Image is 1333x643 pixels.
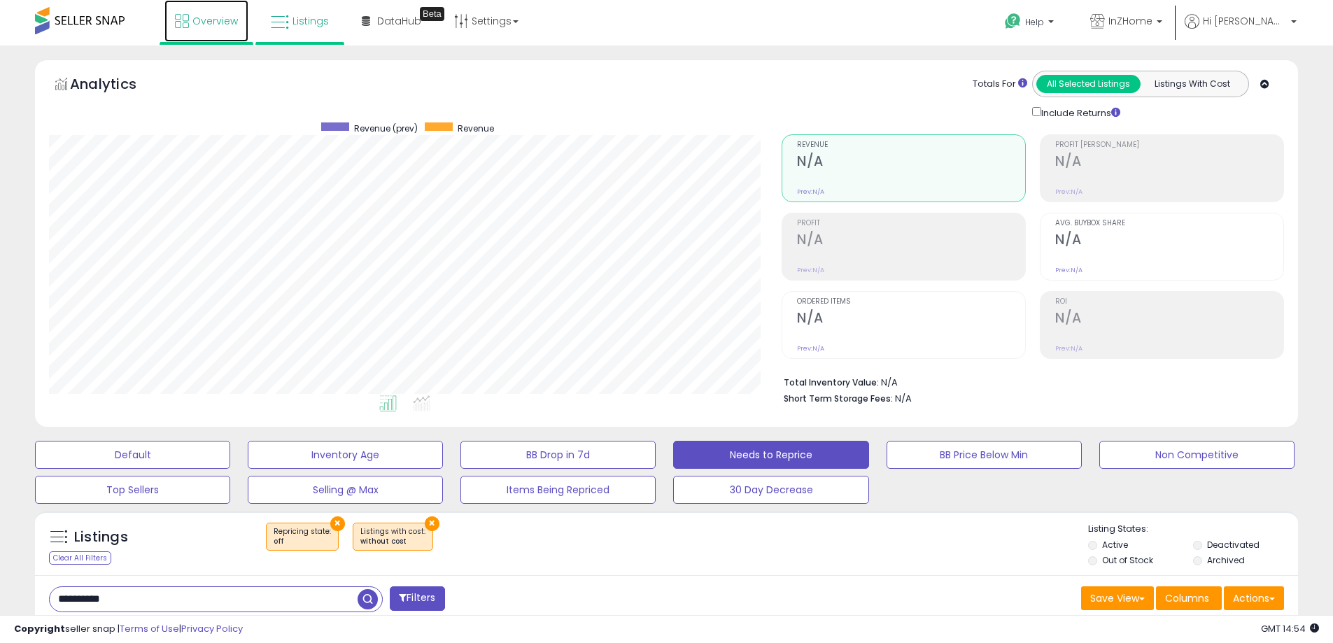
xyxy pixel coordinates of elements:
button: Needs to Reprice [673,441,868,469]
span: Repricing state : [274,526,331,547]
span: Profit [PERSON_NAME] [1055,141,1283,149]
button: × [330,516,345,531]
li: N/A [784,373,1274,390]
span: Revenue (prev) [354,122,418,134]
button: Filters [390,586,444,611]
label: Active [1102,539,1128,551]
button: Items Being Repriced [460,476,656,504]
h5: Analytics [70,74,164,97]
span: Overview [192,14,238,28]
span: Profit [797,220,1025,227]
button: Listings With Cost [1140,75,1244,93]
i: Get Help [1004,13,1022,30]
span: InZHome [1108,14,1152,28]
h5: Listings [74,528,128,547]
p: Listing States: [1088,523,1298,536]
h2: N/A [797,153,1025,172]
span: Hi [PERSON_NAME] [1203,14,1287,28]
div: Tooltip anchor [420,7,444,21]
span: DataHub [377,14,421,28]
b: Total Inventory Value: [784,376,879,388]
label: Out of Stock [1102,554,1153,566]
small: Prev: N/A [1055,188,1082,196]
a: Privacy Policy [181,622,243,635]
span: ROI [1055,298,1283,306]
button: 30 Day Decrease [673,476,868,504]
b: Short Term Storage Fees: [784,393,893,404]
small: Prev: N/A [797,266,824,274]
button: Save View [1081,586,1154,610]
span: Avg. Buybox Share [1055,220,1283,227]
a: Terms of Use [120,622,179,635]
h2: N/A [1055,310,1283,329]
span: Help [1025,16,1044,28]
button: Default [35,441,230,469]
h2: N/A [1055,153,1283,172]
button: Selling @ Max [248,476,443,504]
button: All Selected Listings [1036,75,1141,93]
span: Revenue [458,122,494,134]
label: Archived [1207,554,1245,566]
span: N/A [895,392,912,405]
span: Columns [1165,591,1209,605]
div: off [274,537,331,546]
small: Prev: N/A [797,188,824,196]
small: Prev: N/A [797,344,824,353]
h2: N/A [1055,232,1283,250]
button: Top Sellers [35,476,230,504]
span: Revenue [797,141,1025,149]
span: Listings with cost : [360,526,425,547]
div: seller snap | | [14,623,243,636]
button: Columns [1156,586,1222,610]
div: Include Returns [1022,104,1137,120]
label: Deactivated [1207,539,1260,551]
div: Totals For [973,78,1027,91]
small: Prev: N/A [1055,266,1082,274]
a: Hi [PERSON_NAME] [1185,14,1297,45]
button: BB Price Below Min [887,441,1082,469]
button: Inventory Age [248,441,443,469]
span: 2025-09-6 14:54 GMT [1261,622,1319,635]
button: Actions [1224,586,1284,610]
strong: Copyright [14,622,65,635]
small: Prev: N/A [1055,344,1082,353]
span: Ordered Items [797,298,1025,306]
h2: N/A [797,310,1025,329]
button: Non Competitive [1099,441,1295,469]
a: Help [994,2,1068,45]
button: × [425,516,439,531]
h2: N/A [797,232,1025,250]
div: Clear All Filters [49,551,111,565]
span: Listings [292,14,329,28]
div: without cost [360,537,425,546]
button: BB Drop in 7d [460,441,656,469]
